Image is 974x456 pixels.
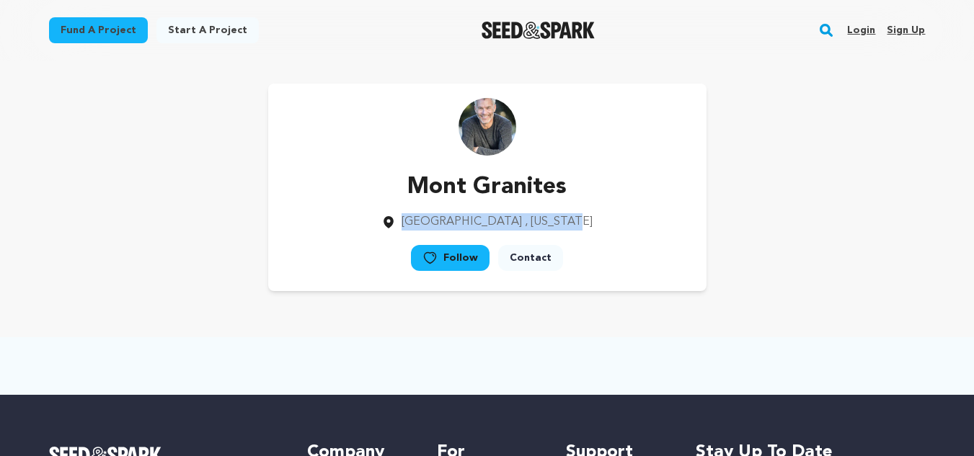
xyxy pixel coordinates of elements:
[49,17,148,43] a: Fund a project
[411,245,490,271] a: Follow
[482,22,595,39] a: Seed&Spark Homepage
[459,98,516,156] img: https://seedandspark-static.s3.us-east-2.amazonaws.com/images/User/001/889/345/medium/Mont.jpg image
[402,216,522,228] span: [GEOGRAPHIC_DATA]
[381,170,593,205] p: Mont Granites
[156,17,259,43] a: Start a project
[887,19,925,42] a: Sign up
[525,216,593,228] span: , [US_STATE]
[847,19,875,42] a: Login
[482,22,595,39] img: Seed&Spark Logo Dark Mode
[498,245,563,271] a: Contact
